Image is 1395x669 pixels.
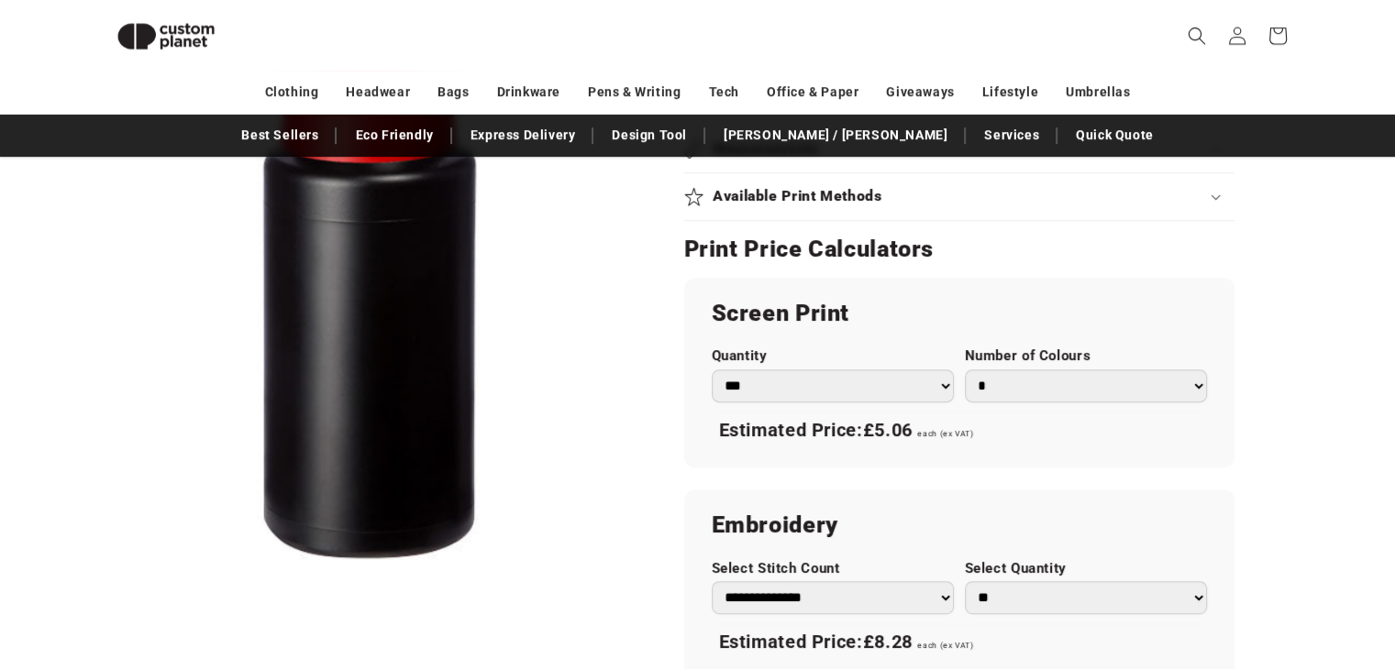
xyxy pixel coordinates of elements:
[863,419,913,441] span: £5.06
[708,76,738,108] a: Tech
[863,631,913,653] span: £8.28
[917,429,973,438] span: each (ex VAT)
[1066,76,1130,108] a: Umbrellas
[346,76,410,108] a: Headwear
[917,641,973,650] span: each (ex VAT)
[437,76,469,108] a: Bags
[232,119,327,151] a: Best Sellers
[712,299,1207,328] h2: Screen Print
[684,235,1234,264] h2: Print Price Calculators
[714,119,957,151] a: [PERSON_NAME] / [PERSON_NAME]
[712,560,954,577] label: Select Stitch Count
[102,27,638,564] media-gallery: Gallery Viewer
[1089,471,1395,669] iframe: Chat Widget
[713,187,882,206] h2: Available Print Methods
[767,76,858,108] a: Office & Paper
[1177,16,1217,56] summary: Search
[712,411,1207,450] div: Estimated Price:
[982,76,1038,108] a: Lifestyle
[712,347,954,365] label: Quantity
[588,76,681,108] a: Pens & Writing
[603,119,696,151] a: Design Tool
[965,347,1207,365] label: Number of Colours
[684,173,1234,220] summary: Available Print Methods
[265,76,319,108] a: Clothing
[1067,119,1163,151] a: Quick Quote
[975,119,1048,151] a: Services
[712,623,1207,662] div: Estimated Price:
[712,510,1207,540] h2: Embroidery
[102,7,230,65] img: Custom Planet
[497,76,560,108] a: Drinkware
[346,119,442,151] a: Eco Friendly
[965,560,1207,577] label: Select Quantity
[461,119,585,151] a: Express Delivery
[886,76,954,108] a: Giveaways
